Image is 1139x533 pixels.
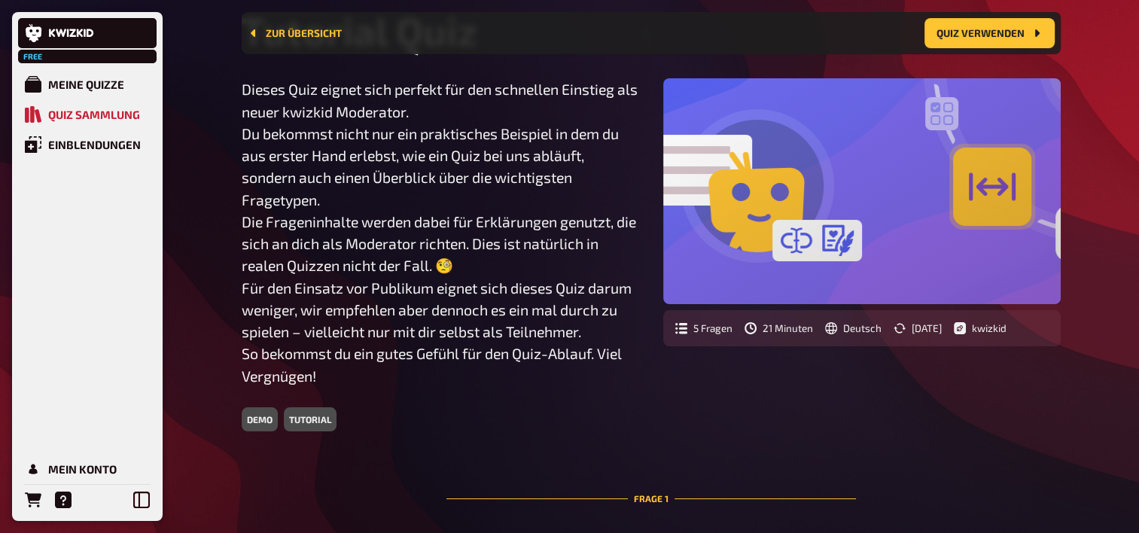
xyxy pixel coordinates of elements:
div: Einblendungen [48,138,141,151]
div: Mein Konto [48,462,117,476]
div: Quiz Sammlung [48,108,140,121]
div: Sprache der Frageninhalte [825,322,882,334]
a: Bestellungen [18,485,48,515]
div: Author [954,322,1007,334]
div: Letztes Update [894,322,942,334]
button: Quiz verwenden [924,18,1055,48]
div: Anzahl der Fragen [675,322,732,334]
div: tutorial [284,407,337,431]
span: Free [20,52,47,61]
a: Hilfe [48,485,78,515]
div: demo [242,407,278,431]
h1: Tutorial Quiz [242,7,1061,54]
a: Einblendungen [18,129,157,160]
p: Dieses Quiz eignet sich perfekt für den schnellen Einstieg als neuer kwizkid Moderator. Du bekomm... [242,78,639,387]
a: Meine Quizze [18,69,157,99]
div: Geschätzte Dauer [745,322,813,334]
div: Meine Quizze [48,78,124,91]
a: Quiz Sammlung [18,99,157,129]
a: Mein Konto [18,454,157,484]
a: Zur Übersicht [248,27,342,39]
